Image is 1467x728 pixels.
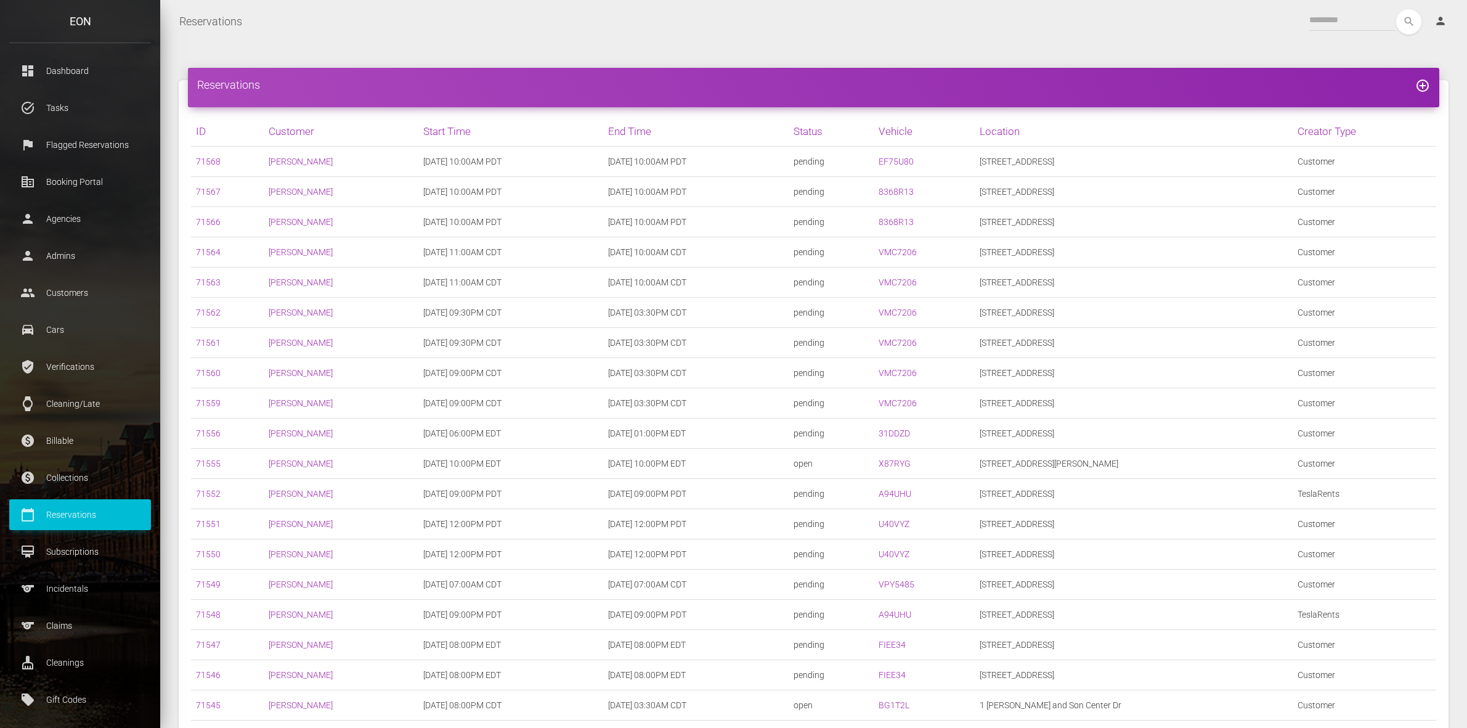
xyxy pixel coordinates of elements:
td: Customer [1293,358,1436,388]
p: Cleanings [18,653,142,672]
th: Customer [264,117,419,147]
a: drive_eta Cars [9,314,151,345]
a: BG1T2L [879,700,909,710]
a: 71561 [196,338,221,348]
a: people Customers [9,277,151,308]
p: Subscriptions [18,542,142,561]
td: [DATE] 08:00PM EDT [418,660,603,690]
td: [STREET_ADDRESS] [975,479,1293,509]
td: [STREET_ADDRESS] [975,419,1293,449]
a: 8368R13 [879,187,914,197]
a: 71560 [196,368,221,378]
th: Creator Type [1293,117,1436,147]
td: [DATE] 07:00AM CDT [603,570,788,600]
a: [PERSON_NAME] [269,308,333,317]
p: Admins [18,247,142,265]
p: Cars [18,321,142,339]
a: sports Incidentals [9,573,151,604]
p: Incidentals [18,579,142,598]
a: 71564 [196,247,221,257]
th: ID [191,117,264,147]
td: [DATE] 09:00PM PDT [603,479,788,509]
a: person Admins [9,240,151,271]
td: TeslaRents [1293,600,1436,630]
td: [STREET_ADDRESS] [975,328,1293,358]
td: Customer [1293,268,1436,298]
td: pending [789,298,874,328]
a: 71567 [196,187,221,197]
td: open [789,449,874,479]
td: pending [789,630,874,660]
td: [DATE] 10:00PM EDT [418,449,603,479]
td: [DATE] 09:00PM CDT [418,358,603,388]
td: [DATE] 09:30PM CDT [418,328,603,358]
td: Customer [1293,660,1436,690]
a: [PERSON_NAME] [269,368,333,378]
a: 71563 [196,277,221,287]
td: pending [789,177,874,207]
a: [PERSON_NAME] [269,277,333,287]
p: Gift Codes [18,690,142,709]
td: pending [789,479,874,509]
td: [STREET_ADDRESS] [975,600,1293,630]
a: 31DDZD [879,428,910,438]
td: Customer [1293,328,1436,358]
td: [DATE] 09:30PM CDT [418,298,603,328]
td: [STREET_ADDRESS] [975,147,1293,177]
td: [DATE] 12:00PM PDT [603,509,788,539]
a: [PERSON_NAME] [269,187,333,197]
a: [PERSON_NAME] [269,489,333,499]
a: X87RYG [879,459,911,468]
td: [STREET_ADDRESS] [975,539,1293,570]
td: [DATE] 09:00PM PDT [418,600,603,630]
th: Start Time [418,117,603,147]
a: person [1425,9,1458,34]
a: A94UHU [879,610,911,620]
a: card_membership Subscriptions [9,536,151,567]
a: 71547 [196,640,221,650]
a: 71549 [196,579,221,589]
a: U40VYZ [879,519,909,529]
a: 8368R13 [879,217,914,227]
a: task_alt Tasks [9,92,151,123]
a: 71552 [196,489,221,499]
a: EF75U80 [879,157,914,166]
a: [PERSON_NAME] [269,700,333,710]
a: 71550 [196,549,221,559]
a: VMC7206 [879,277,917,287]
a: 71551 [196,519,221,529]
p: Agencies [18,210,142,228]
th: Status [789,117,874,147]
a: [PERSON_NAME] [269,579,333,589]
td: Customer [1293,388,1436,419]
h4: Reservations [197,77,1430,92]
td: [STREET_ADDRESS] [975,509,1293,539]
a: cleaning_services Cleanings [9,647,151,678]
a: corporate_fare Booking Portal [9,166,151,197]
a: paid Collections [9,462,151,493]
td: pending [789,268,874,298]
td: pending [789,509,874,539]
td: [DATE] 03:30PM CDT [603,298,788,328]
td: Customer [1293,630,1436,660]
td: pending [789,388,874,419]
a: 71555 [196,459,221,468]
td: [STREET_ADDRESS] [975,630,1293,660]
td: [DATE] 08:00PM EDT [603,630,788,660]
a: 71556 [196,428,221,438]
td: TeslaRents [1293,479,1436,509]
td: [STREET_ADDRESS] [975,570,1293,600]
p: Reservations [18,505,142,524]
td: [DATE] 10:00PM EDT [603,449,788,479]
p: Billable [18,431,142,450]
a: [PERSON_NAME] [269,247,333,257]
td: pending [789,358,874,388]
td: Customer [1293,207,1436,237]
a: sports Claims [9,610,151,641]
td: [DATE] 10:00AM CDT [603,237,788,268]
td: Customer [1293,690,1436,721]
th: End Time [603,117,788,147]
a: 71559 [196,398,221,408]
a: [PERSON_NAME] [269,519,333,529]
a: 71566 [196,217,221,227]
